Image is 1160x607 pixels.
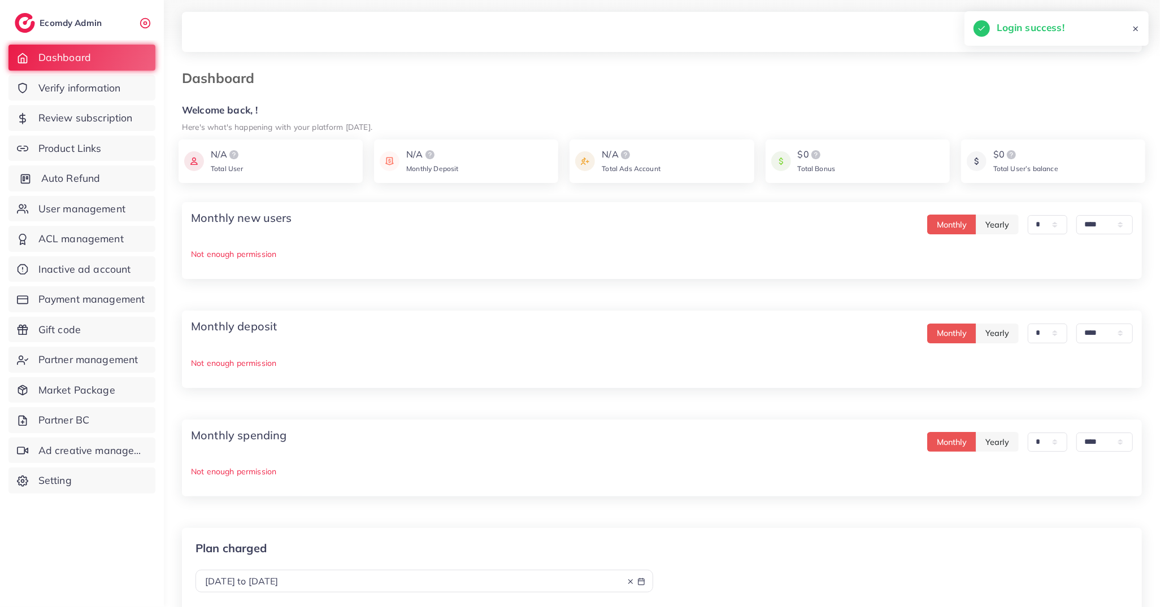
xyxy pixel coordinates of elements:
h5: Welcome back, ! [182,104,1142,116]
span: ACL management [38,232,124,246]
a: ACL management [8,226,155,252]
h2: Ecomdy Admin [40,18,105,28]
img: icon payment [184,148,204,174]
a: Product Links [8,136,155,161]
a: Partner BC [8,407,155,433]
small: Here's what's happening with your platform [DATE]. [182,122,372,132]
p: Not enough permission [191,247,1133,261]
span: Gift code [38,322,81,337]
a: Partner management [8,347,155,373]
h4: Monthly deposit [191,320,277,333]
span: User management [38,202,125,216]
h4: Monthly spending [191,429,287,442]
div: $0 [798,148,836,161]
span: [DATE] to [DATE] [205,575,279,587]
a: Inactive ad account [8,256,155,282]
span: Total Ads Account [602,164,661,173]
span: Partner management [38,352,138,367]
img: icon payment [771,148,791,174]
span: Dashboard [38,50,91,65]
img: icon payment [967,148,987,174]
img: icon payment [575,148,595,174]
img: logo [423,148,437,161]
a: Dashboard [8,45,155,71]
p: Not enough permission [191,465,1133,478]
span: Product Links [38,141,102,156]
button: Monthly [927,215,976,234]
img: logo [227,148,241,161]
img: logo [809,148,823,161]
a: User management [8,196,155,222]
a: Review subscription [8,105,155,131]
img: logo [619,148,632,161]
img: logo [1005,148,1018,161]
img: logo [15,13,35,33]
button: Yearly [976,432,1019,452]
a: Verify information [8,75,155,101]
span: Total User’s balance [993,164,1058,173]
span: Monthly Deposit [406,164,458,173]
h5: Login success! [997,20,1065,35]
span: Verify information [38,81,121,95]
div: N/A [406,148,458,161]
span: Total User [211,164,244,173]
h3: Dashboard [182,70,263,86]
span: Auto Refund [41,171,101,186]
button: Monthly [927,324,976,343]
a: Payment management [8,286,155,312]
a: logoEcomdy Admin [15,13,105,33]
a: Market Package [8,377,155,403]
span: Ad creative management [38,443,147,458]
span: Partner BC [38,413,90,427]
button: Monthly [927,432,976,452]
img: icon payment [380,148,399,174]
a: Ad creative management [8,438,155,464]
span: Total Bonus [798,164,836,173]
h4: Monthly new users [191,211,292,225]
span: Market Package [38,383,115,398]
button: Yearly [976,324,1019,343]
p: Not enough permission [191,356,1133,370]
p: Plan charged [195,542,653,555]
a: Gift code [8,317,155,343]
div: N/A [602,148,661,161]
div: $0 [993,148,1058,161]
span: Payment management [38,292,145,307]
span: Review subscription [38,111,133,125]
a: Setting [8,468,155,494]
span: Setting [38,473,72,488]
button: Yearly [976,215,1019,234]
span: Inactive ad account [38,262,131,277]
div: N/A [211,148,244,161]
a: Auto Refund [8,165,155,191]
